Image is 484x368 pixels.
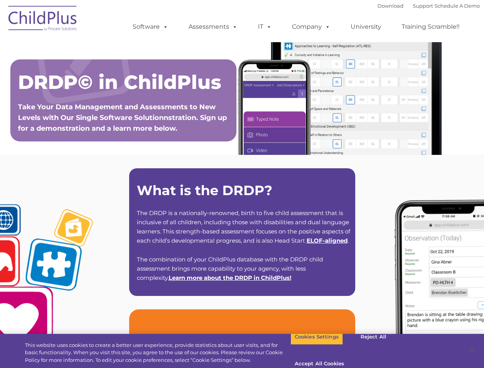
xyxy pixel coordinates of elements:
a: University [343,19,389,34]
button: Reject All [349,329,397,345]
a: Company [284,19,338,34]
a: Learn more about the DRDP in ChildPlus [169,274,290,281]
span: The combination of your ChildPlus database with the DRDP child assessment brings more capability ... [137,256,323,281]
div: This website uses cookies to create a better user experience, provide statistics about user visit... [25,342,290,364]
a: Schedule A Demo [435,3,480,9]
font: | [377,3,480,9]
strong: What is the DRDP? [137,182,272,199]
a: Assessments [181,19,245,34]
span: DRDP© in ChildPlus [18,71,221,94]
span: The DRDP is a nationally-renowned, birth to five child assessment that is inclusive of all childr... [137,209,350,244]
a: IT [250,19,279,34]
a: ELOF-aligned [307,237,348,244]
a: Training Scramble!! [394,19,467,34]
a: Software [125,19,176,34]
span: ! [169,274,291,281]
span: Take Your Data Management and Assessments to New Levels with Our Single Software Solutionnstratio... [18,103,227,133]
a: Support [413,3,433,9]
a: Download [377,3,404,9]
button: Close [463,342,480,359]
button: Cookies Settings [290,329,343,345]
img: ChildPlus by Procare Solutions [5,0,81,39]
